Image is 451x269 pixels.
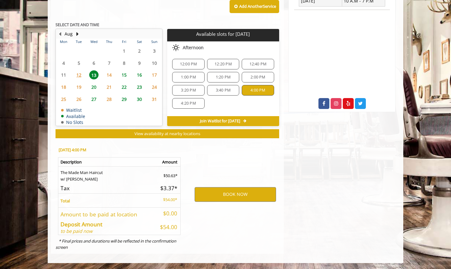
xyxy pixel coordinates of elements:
[147,69,162,81] td: Select day17
[216,75,230,80] span: 1:20 PM
[104,95,114,104] span: 28
[207,85,239,96] div: 3:40 PM
[147,39,162,45] th: Sun
[242,59,274,69] div: 12:40 PM
[215,62,232,67] span: 12:20 PM
[59,83,68,92] span: 18
[56,81,71,93] td: Select day18
[61,185,152,191] h5: Tax
[101,69,116,81] td: Select day14
[147,81,162,93] td: Select day24
[132,69,147,81] td: Select day16
[200,119,240,124] span: Join Waitlist for [DATE]
[71,81,86,93] td: Select day19
[104,70,114,79] span: 14
[154,166,181,182] td: $50.63*
[71,69,86,81] td: Select day12
[181,88,196,93] span: 3:20 PM
[242,72,274,83] div: 2:00 PM
[172,44,180,51] img: afternoon slots
[135,95,144,104] span: 30
[181,101,196,106] span: 4:20 PM
[132,39,147,45] th: Sat
[104,83,114,92] span: 21
[74,95,84,104] span: 26
[156,185,177,191] h5: $3.37*
[61,108,85,112] td: Waitlist
[101,81,116,93] td: Select day21
[57,31,62,37] button: Previous Month
[172,59,204,69] div: 12:00 PM
[119,83,129,92] span: 22
[132,81,147,93] td: Select day23
[172,72,204,83] div: 1:00 PM
[59,147,86,153] b: [DATE] 4:00 PM
[89,95,99,104] span: 27
[71,93,86,105] td: Select day26
[74,70,84,79] span: 12
[117,93,132,105] td: Select day29
[135,70,144,79] span: 16
[207,72,239,83] div: 1:20 PM
[86,69,101,81] td: Select day13
[156,224,177,230] h5: $54.00
[56,93,71,105] td: Select day25
[117,81,132,93] td: Select day22
[56,129,279,138] button: View availability at nearby locations
[150,70,159,79] span: 17
[61,159,82,165] b: Description
[135,83,144,92] span: 23
[117,39,132,45] th: Fri
[86,81,101,93] td: Select day20
[75,31,80,37] button: Next Month
[71,39,86,45] th: Tue
[61,120,85,125] td: No Slots
[61,198,70,204] b: Total
[86,93,101,105] td: Select day27
[74,83,84,92] span: 19
[181,75,196,80] span: 1:00 PM
[132,93,147,105] td: Select day30
[119,70,129,79] span: 15
[156,196,177,203] p: $54.00*
[56,238,176,250] i: * Final prices and durations will be reflected in the confirmation screen
[250,88,265,93] span: 4:00 PM
[239,3,276,9] b: Add Another Service
[56,22,99,27] b: SELECT DATE AND TIME
[147,93,162,105] td: Select day31
[172,85,204,96] div: 3:20 PM
[134,131,200,136] span: View availability at nearby locations
[61,114,85,119] td: Available
[56,39,71,45] th: Mon
[150,95,159,104] span: 31
[61,220,102,228] b: Deposit Amount
[59,95,68,104] span: 25
[156,210,177,216] h5: $0.00
[162,159,177,165] b: Amount
[250,75,265,80] span: 2:00 PM
[170,31,276,37] p: Available slots for [DATE]
[86,39,101,45] th: Wed
[242,85,274,96] div: 4:00 PM
[117,69,132,81] td: Select day15
[119,95,129,104] span: 29
[150,83,159,92] span: 24
[195,187,276,201] button: BOOK NOW
[172,98,204,109] div: 4:20 PM
[65,31,73,37] button: Aug
[101,39,116,45] th: Thu
[180,62,197,67] span: 12:00 PM
[58,166,154,182] td: The Made Man Haircut w/ [PERSON_NAME]
[207,59,239,69] div: 12:20 PM
[250,62,267,67] span: 12:40 PM
[61,228,93,234] i: to be paid now
[183,45,204,50] span: Afternoon
[101,93,116,105] td: Select day28
[61,211,152,217] h5: Amount to be paid at location
[89,83,99,92] span: 20
[216,88,230,93] span: 3:40 PM
[89,70,99,79] span: 13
